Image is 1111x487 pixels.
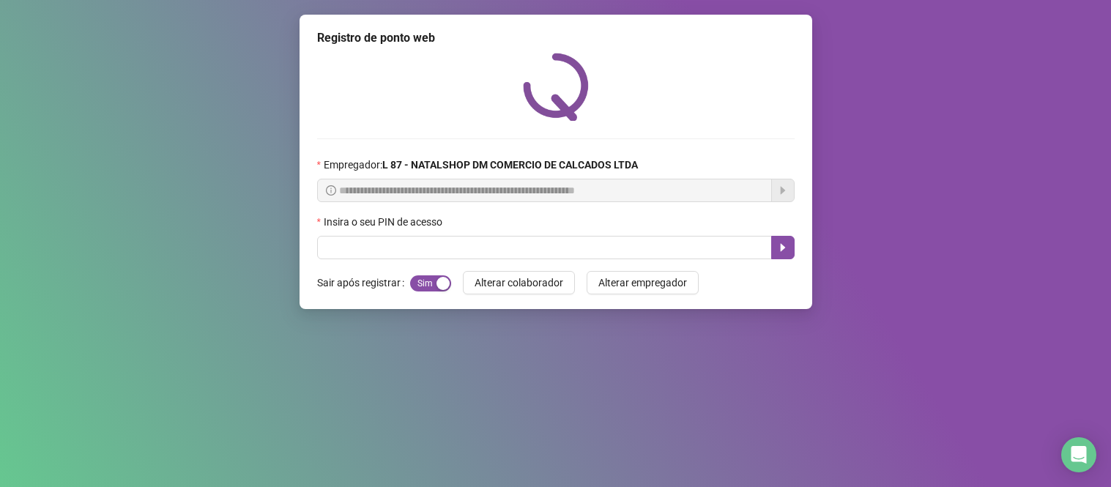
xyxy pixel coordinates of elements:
span: Alterar empregador [598,275,687,291]
label: Sair após registrar [317,271,410,294]
button: Alterar empregador [587,271,699,294]
label: Insira o seu PIN de acesso [317,214,452,230]
span: info-circle [326,185,336,196]
strong: L 87 - NATALSHOP DM COMERCIO DE CALCADOS LTDA [382,159,638,171]
span: Empregador : [324,157,638,173]
img: QRPoint [523,53,589,121]
span: Alterar colaborador [475,275,563,291]
span: caret-right [777,242,789,253]
button: Alterar colaborador [463,271,575,294]
div: Registro de ponto web [317,29,795,47]
div: Open Intercom Messenger [1061,437,1096,472]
